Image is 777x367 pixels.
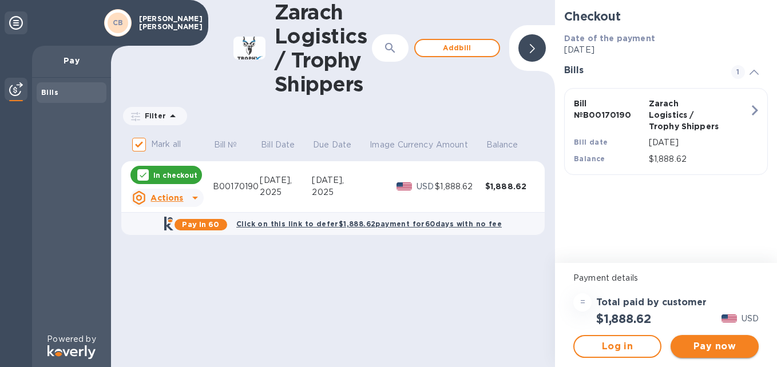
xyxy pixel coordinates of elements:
button: Pay now [671,335,759,358]
p: Bill Date [261,139,295,151]
p: Bill № [214,139,237,151]
p: Bill № B00170190 [574,98,644,121]
span: Add bill [425,41,490,55]
b: Bills [41,88,58,97]
span: Log in [584,340,651,353]
h3: Total paid by customer [596,297,707,308]
button: Bill №B00170190Zarach Logistics / Trophy ShippersBill date[DATE]Balance$1,888.62 [564,88,768,175]
p: Payment details [573,272,759,284]
span: Due Date [313,139,366,151]
span: 1 [731,65,745,79]
p: Filter [140,111,166,121]
h3: Bills [564,65,717,76]
p: Powered by [47,333,96,345]
div: 2025 [260,186,312,198]
p: Amount [436,139,468,151]
span: Amount [436,139,483,151]
h2: Checkout [564,9,768,23]
p: [PERSON_NAME] [PERSON_NAME] [139,15,196,31]
p: Currency [398,139,433,151]
p: $1,888.62 [649,153,749,165]
span: Bill № [214,139,252,151]
div: [DATE], [260,174,312,186]
u: Actions [150,193,183,202]
div: B00170190 [213,181,260,193]
div: $1,888.62 [435,181,485,193]
b: Bill date [574,138,608,146]
div: $1,888.62 [485,181,536,192]
h2: $1,888.62 [596,312,651,326]
img: USD [721,314,737,322]
b: Pay in 60 [182,220,219,229]
p: Pay [41,55,102,66]
b: Balance [574,154,605,163]
p: Balance [486,139,518,151]
span: Pay now [680,340,750,353]
img: Logo [47,345,96,359]
div: [DATE], [312,174,368,186]
button: Log in [573,335,661,358]
div: 2025 [312,186,368,198]
p: USD [417,181,435,193]
p: Mark all [151,138,181,150]
div: = [573,293,592,312]
p: In checkout [153,170,197,180]
p: [DATE] [649,137,749,149]
p: [DATE] [564,44,768,56]
button: Addbill [414,39,500,57]
span: Balance [486,139,533,151]
p: Image [370,139,395,151]
p: Due Date [313,139,351,151]
p: Zarach Logistics / Trophy Shippers [649,98,719,132]
b: CB [113,18,124,27]
p: USD [742,313,759,325]
b: Click on this link to defer $1,888.62 payment for 60 days with no fee [236,220,502,228]
b: Date of the payment [564,34,655,43]
span: Bill Date [261,139,310,151]
img: USD [397,182,412,190]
